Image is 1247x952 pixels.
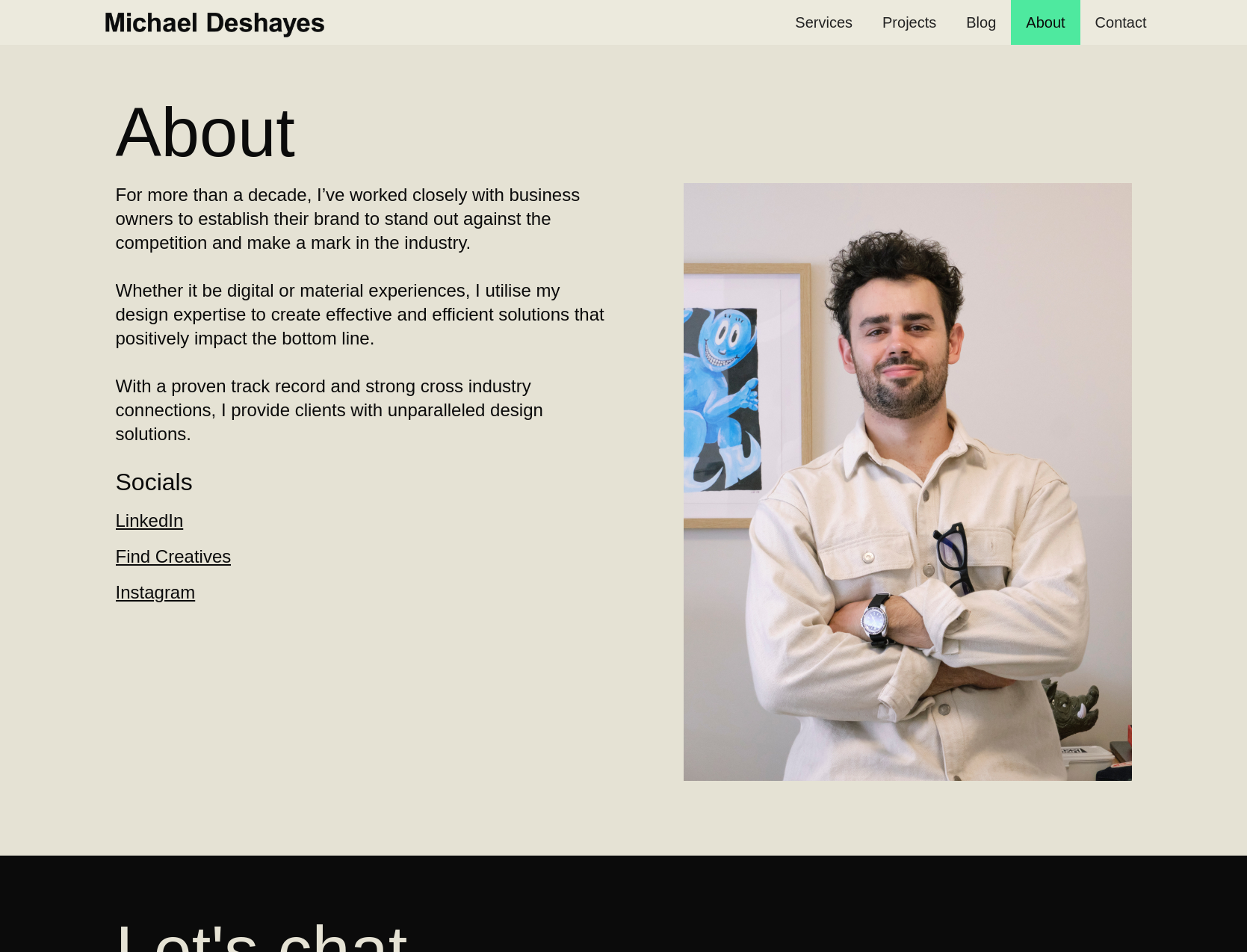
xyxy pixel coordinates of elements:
a: Instagram [116,582,196,602]
p: For more than a decade, I’ve worked closely with business owners to establish their brand to stan... [116,183,616,446]
h2: Socials [116,469,193,495]
a: Find Creatives‍ [116,546,232,566]
h2: About [116,97,1132,168]
a: LinkedIn [116,510,184,531]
